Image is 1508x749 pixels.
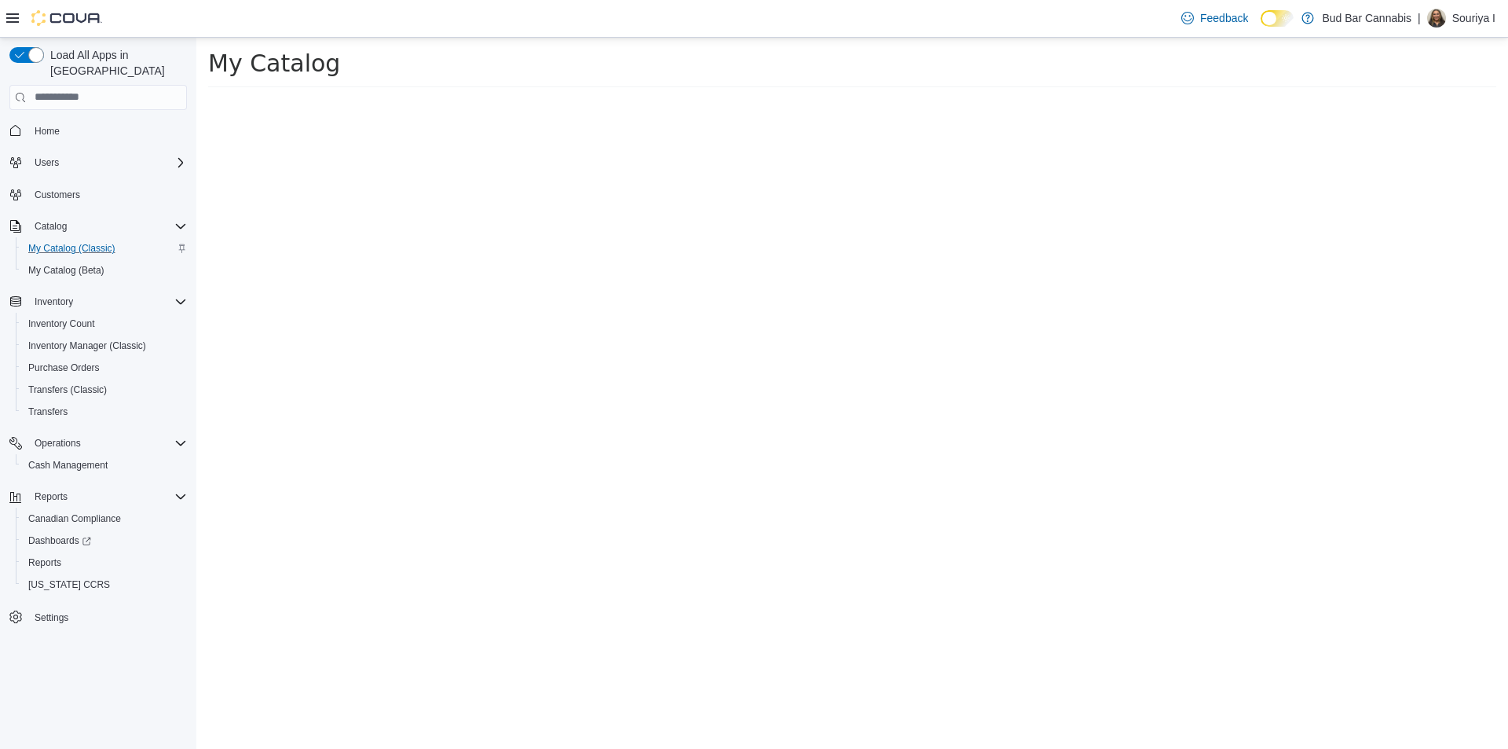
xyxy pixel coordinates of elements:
a: Dashboards [16,530,193,552]
button: Reports [28,487,74,506]
button: Inventory [3,291,193,313]
button: [US_STATE] CCRS [16,574,193,596]
span: Home [28,121,187,141]
nav: Complex example [9,113,187,670]
span: Transfers (Classic) [28,384,107,396]
span: Customers [35,189,80,201]
span: Inventory Count [28,318,95,330]
span: Canadian Compliance [22,509,187,528]
span: Washington CCRS [22,575,187,594]
button: Reports [3,486,193,508]
span: Customers [28,185,187,204]
button: Customers [3,183,193,206]
span: Inventory Manager (Classic) [28,340,146,352]
span: My Catalog (Classic) [28,242,115,255]
span: Operations [35,437,81,450]
span: Dashboards [22,531,187,550]
button: Users [28,153,65,172]
button: Inventory Count [16,313,193,335]
span: Load All Apps in [GEOGRAPHIC_DATA] [44,47,187,79]
a: Purchase Orders [22,358,106,377]
button: Canadian Compliance [16,508,193,530]
span: Users [35,156,59,169]
a: Transfers [22,402,74,421]
span: Inventory Count [22,314,187,333]
img: Cova [31,10,102,26]
span: Users [28,153,187,172]
span: Transfers [22,402,187,421]
span: Inventory [28,292,187,311]
div: Souriya I [1427,9,1446,28]
span: Inventory Manager (Classic) [22,336,187,355]
a: Canadian Compliance [22,509,127,528]
a: Cash Management [22,456,114,475]
button: Transfers [16,401,193,423]
span: Cash Management [22,456,187,475]
button: Operations [3,432,193,454]
span: Inventory [35,296,73,308]
span: Cash Management [28,459,108,472]
span: My Catalog (Classic) [22,239,187,258]
button: Catalog [28,217,73,236]
span: My Catalog (Beta) [28,264,104,277]
a: Home [28,122,66,141]
span: Dashboards [28,534,91,547]
a: My Catalog (Classic) [22,239,122,258]
span: Canadian Compliance [28,512,121,525]
a: Feedback [1175,2,1254,34]
span: Feedback [1200,10,1248,26]
p: Souriya I [1452,9,1495,28]
a: Inventory Manager (Classic) [22,336,152,355]
a: Transfers (Classic) [22,380,113,399]
a: Inventory Count [22,314,101,333]
span: Home [35,125,60,138]
button: Transfers (Classic) [16,379,193,401]
button: Catalog [3,215,193,237]
a: Settings [28,608,75,627]
span: Transfers [28,406,68,418]
span: Reports [22,553,187,572]
span: My Catalog (Beta) [22,261,187,280]
button: My Catalog (Classic) [16,237,193,259]
button: My Catalog (Beta) [16,259,193,281]
a: Dashboards [22,531,97,550]
button: Purchase Orders [16,357,193,379]
p: Bud Bar Cannabis [1322,9,1411,28]
span: Operations [28,434,187,453]
button: Inventory [28,292,79,311]
button: Users [3,152,193,174]
span: Catalog [35,220,67,233]
button: Cash Management [16,454,193,476]
a: My Catalog (Beta) [22,261,111,280]
input: Dark Mode [1261,10,1294,27]
span: My Catalog [12,12,144,39]
a: Customers [28,185,86,204]
a: Reports [22,553,68,572]
button: Operations [28,434,87,453]
span: [US_STATE] CCRS [28,578,110,591]
button: Settings [3,605,193,628]
span: Purchase Orders [28,362,100,374]
span: Transfers (Classic) [22,380,187,399]
span: Catalog [28,217,187,236]
span: Reports [28,556,61,569]
span: Reports [28,487,187,506]
span: Purchase Orders [22,358,187,377]
button: Inventory Manager (Classic) [16,335,193,357]
p: | [1418,9,1421,28]
span: Settings [35,611,68,624]
span: Settings [28,607,187,626]
button: Home [3,119,193,142]
span: Reports [35,490,68,503]
a: [US_STATE] CCRS [22,575,116,594]
button: Reports [16,552,193,574]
